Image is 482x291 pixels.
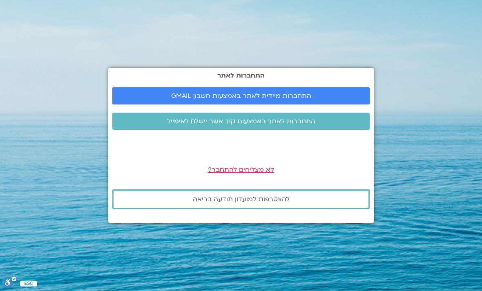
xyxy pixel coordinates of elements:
[208,165,274,174] a: לא מצליחים להתחבר?
[112,72,370,79] h2: התחברות לאתר
[171,92,311,100] span: התחברות מיידית לאתר באמצעות חשבון GMAIL
[112,87,370,104] a: התחברות מיידית לאתר באמצעות חשבון GMAIL
[167,118,315,125] span: התחברות לאתר באמצעות קוד אשר יישלח לאימייל
[193,195,290,203] span: להצטרפות למועדון תודעה בריאה
[112,189,370,209] a: להצטרפות למועדון תודעה בריאה
[112,113,370,130] a: התחברות לאתר באמצעות קוד אשר יישלח לאימייל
